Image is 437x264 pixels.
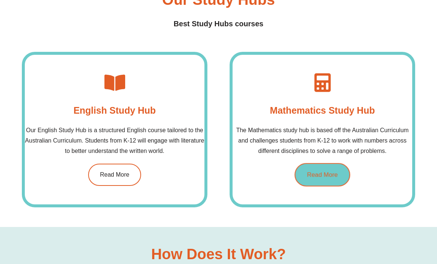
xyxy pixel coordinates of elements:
h4: Best Study Hubs courses [22,18,415,30]
span: Read More [100,172,129,178]
a: Read More [294,163,350,187]
span: Read More [307,172,338,178]
iframe: Chat Widget [400,228,437,264]
h4: Mathematics Study Hub [270,103,375,118]
p: Our English Study Hub is a structured English course tailored to the Australian Curriculum. Stude... [25,125,204,156]
a: Read More [88,164,141,186]
p: The Mathematics study hub is based off the Australian Curriculum and challenges students from K-1... [233,125,412,156]
h2: How does it work? [151,247,286,261]
h4: English Study Hub​ [73,103,156,118]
